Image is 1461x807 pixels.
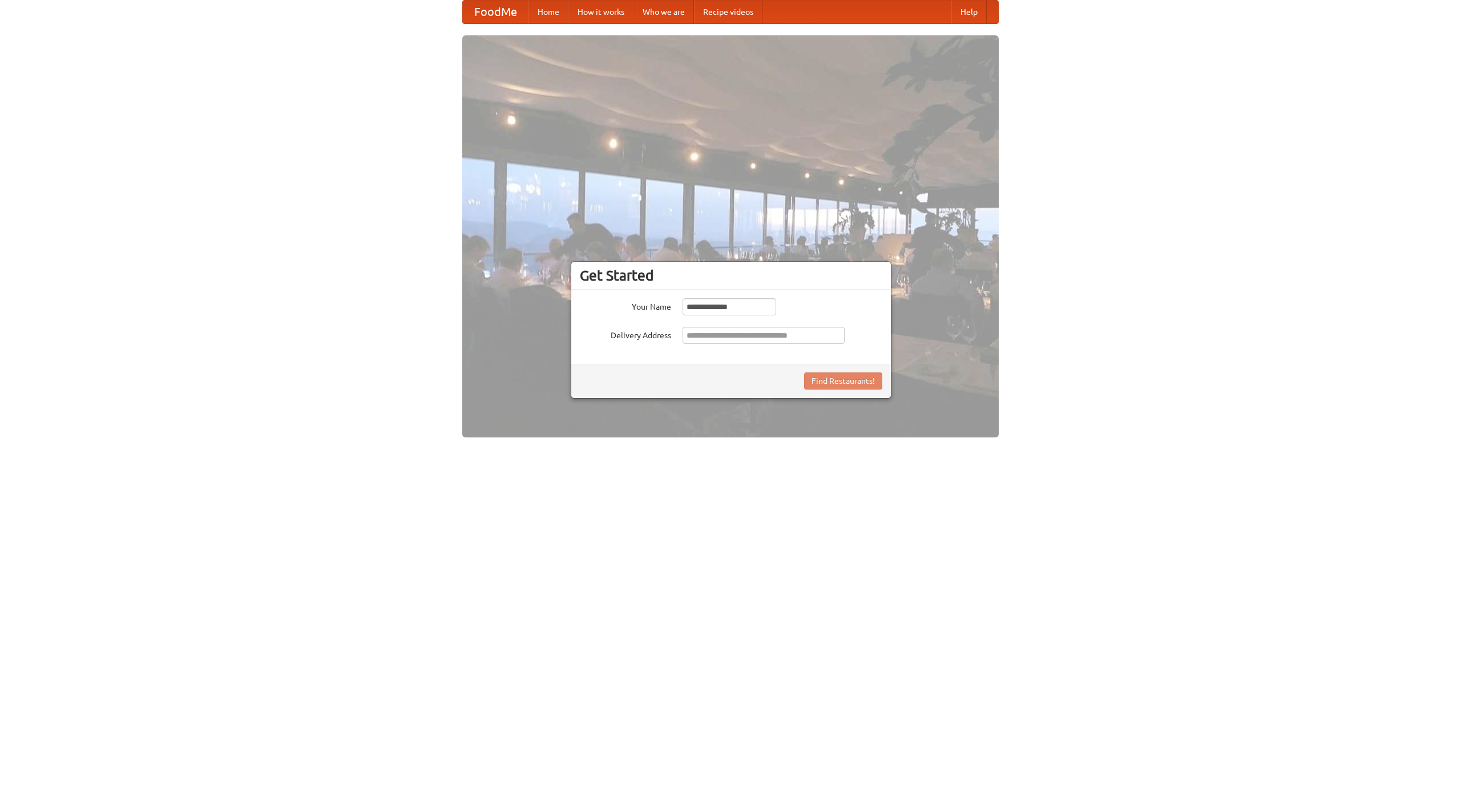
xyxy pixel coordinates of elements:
label: Your Name [580,298,671,313]
label: Delivery Address [580,327,671,341]
button: Find Restaurants! [804,372,882,390]
a: Help [951,1,987,23]
a: Home [528,1,568,23]
a: Who we are [633,1,694,23]
a: Recipe videos [694,1,762,23]
a: FoodMe [463,1,528,23]
a: How it works [568,1,633,23]
h3: Get Started [580,267,882,284]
